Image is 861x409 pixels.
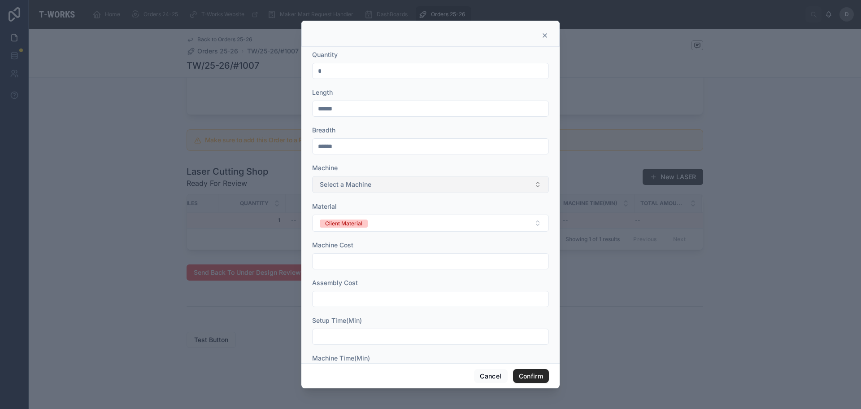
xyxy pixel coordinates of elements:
[312,317,362,324] span: Setup Time(Min)
[312,51,338,58] span: Quantity
[325,220,362,228] div: Client Material
[312,279,358,286] span: Assembly Cost
[312,88,333,96] span: Length
[474,369,507,383] button: Cancel
[513,369,549,383] button: Confirm
[312,126,335,134] span: Breadth
[312,241,353,249] span: Machine Cost
[312,215,549,232] button: Select Button
[312,354,370,362] span: Machine Time(Min)
[320,180,371,189] span: Select a Machine
[312,176,549,193] button: Select Button
[312,202,337,210] span: Material
[312,164,338,172] span: Machine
